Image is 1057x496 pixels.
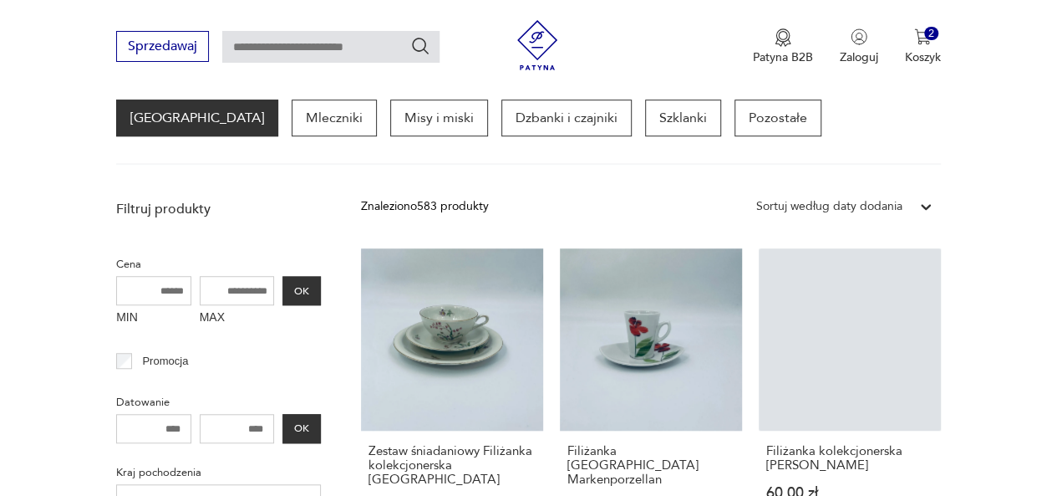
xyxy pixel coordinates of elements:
button: Zaloguj [840,28,878,65]
h3: Filiżanka kolekcjonerska [PERSON_NAME] [766,444,933,473]
h3: Zestaw śniadaniowy Filiżanka kolekcjonerska [GEOGRAPHIC_DATA] [368,444,536,487]
p: Datowanie [116,393,321,412]
img: Ikonka użytkownika [851,28,867,45]
button: Patyna B2B [753,28,813,65]
p: Zaloguj [840,49,878,65]
p: Promocja [142,352,188,371]
button: 2Koszyk [905,28,941,65]
p: Patyna B2B [753,49,813,65]
img: Patyna - sklep z meblami i dekoracjami vintage [512,20,562,70]
a: [GEOGRAPHIC_DATA] [116,100,278,136]
a: Misy i miski [390,100,488,136]
p: Kraj pochodzenia [116,463,321,482]
button: Sprzedawaj [116,31,209,62]
button: OK [282,414,321,443]
img: Ikona koszyka [914,28,931,45]
div: 2 [924,27,938,41]
div: Znaleziono 583 produkty [361,197,489,216]
button: OK [282,276,321,305]
p: Cena [116,255,321,274]
a: Dzbanki i czajniki [501,100,632,136]
img: Ikona medalu [775,28,791,47]
label: MAX [200,305,275,332]
a: Mleczniki [292,100,377,136]
button: Szukaj [410,36,430,56]
a: Szklanki [645,100,721,136]
a: Pozostałe [734,100,821,136]
p: Filtruj produkty [116,200,321,218]
p: Koszyk [905,49,941,65]
a: Ikona medaluPatyna B2B [753,28,813,65]
a: Sprzedawaj [116,42,209,54]
div: Sortuj według daty dodania [756,197,902,216]
label: MIN [116,305,191,332]
h3: Filiżanka [GEOGRAPHIC_DATA] Markenporzellan [567,444,734,487]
